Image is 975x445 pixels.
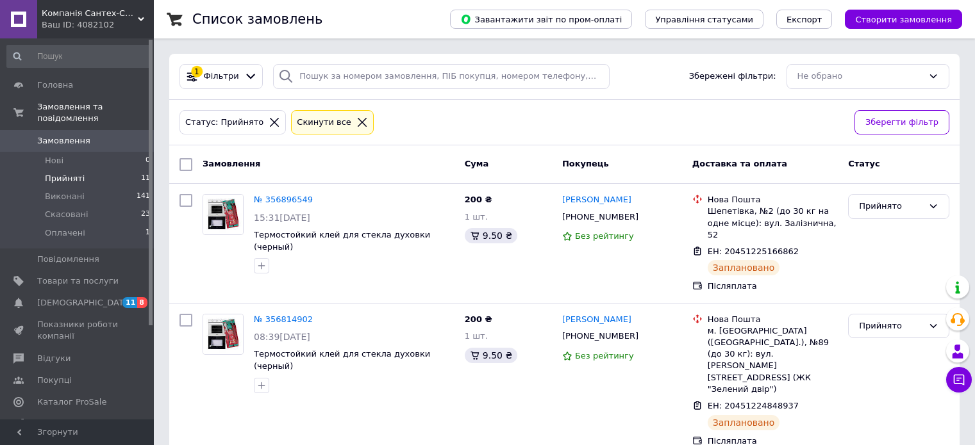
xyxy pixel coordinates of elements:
[254,195,313,204] a: № 356896549
[203,195,243,234] img: Фото товару
[465,331,488,341] span: 1 шт.
[254,314,313,324] a: № 356814902
[562,194,631,206] a: [PERSON_NAME]
[37,275,119,287] span: Товари та послуги
[254,349,430,371] a: Термостойкий клей для стекла духовки (черный)
[273,64,610,89] input: Пошук за номером замовлення, ПІБ покупця, номером телефону, Email, номером накладної
[708,194,838,206] div: Нова Пошта
[855,15,952,24] span: Створити замовлення
[845,10,962,29] button: Створити замовлення
[708,314,838,325] div: Нова Пошта
[832,14,962,24] a: Створити замовлення
[848,159,880,168] span: Статус
[191,66,203,77] div: 1
[708,325,838,395] div: м. [GEOGRAPHIC_DATA] ([GEOGRAPHIC_DATA].), №89 (до 30 кг): вул. [PERSON_NAME][STREET_ADDRESS] (ЖК...
[560,328,641,344] div: [PHONE_NUMBER]
[708,280,838,292] div: Післяплата
[465,348,517,363] div: 9.50 ₴
[460,13,622,25] span: Завантажити звіт по пром-оплаті
[859,200,923,213] div: Прийнято
[708,401,799,410] span: ЕН: 20451224848937
[294,116,354,129] div: Cкинути все
[37,418,81,430] span: Аналітика
[203,314,244,355] a: Фото товару
[203,314,243,354] img: Фото товару
[45,173,85,184] span: Прийняті
[122,297,137,308] span: 11
[183,116,266,129] div: Статус: Прийнято
[37,396,106,408] span: Каталог ProSale
[45,155,63,166] span: Нові
[37,135,90,147] span: Замовлення
[708,415,780,430] div: Заплановано
[37,79,73,91] span: Головна
[560,209,641,225] div: [PHONE_NUMBER]
[854,110,949,135] button: Зберегти фільтр
[797,70,923,83] div: Не обрано
[254,230,430,252] a: Термостойкий клей для стекла духовки (черный)
[465,159,488,168] span: Cума
[141,209,150,220] span: 23
[575,351,634,360] span: Без рейтингу
[137,297,147,308] span: 8
[865,116,938,129] span: Зберегти фільтр
[37,254,99,265] span: Повідомлення
[708,206,838,241] div: Шепетівка, №2 (до 30 кг на одне місце): вул. Залізнична, 52
[37,297,132,309] span: [DEMOGRAPHIC_DATA]
[787,15,822,24] span: Експорт
[37,353,71,364] span: Відгуки
[465,195,492,204] span: 200 ₴
[45,227,85,239] span: Оплачені
[192,12,322,27] h1: Список замовлень
[655,15,753,24] span: Управління статусами
[42,19,154,31] div: Ваш ID: 4082102
[254,332,310,342] span: 08:39[DATE]
[465,228,517,243] div: 9.50 ₴
[37,319,119,342] span: Показники роботи компанії
[689,70,776,83] span: Збережені фільтри:
[776,10,833,29] button: Експорт
[708,247,799,256] span: ЕН: 20451225166862
[141,173,150,184] span: 11
[562,159,609,168] span: Покупець
[6,45,151,68] input: Пошук
[254,213,310,223] span: 15:31[DATE]
[37,101,154,124] span: Замовлення та повідомлення
[859,320,923,333] div: Прийнято
[562,314,631,326] a: [PERSON_NAME]
[946,367,972,392] button: Чат з покупцем
[146,227,150,239] span: 1
[692,159,787,168] span: Доставка та оплата
[708,260,780,275] div: Заплановано
[42,8,138,19] span: Компанія Сантех-Скло
[137,191,150,202] span: 141
[204,70,239,83] span: Фільтри
[465,212,488,222] span: 1 шт.
[45,209,88,220] span: Скасовані
[203,194,244,235] a: Фото товару
[146,155,150,166] span: 0
[37,375,72,386] span: Покупці
[450,10,632,29] button: Завантажити звіт по пром-оплаті
[575,231,634,241] span: Без рейтингу
[645,10,763,29] button: Управління статусами
[203,159,260,168] span: Замовлення
[45,191,85,202] span: Виконані
[465,314,492,324] span: 200 ₴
